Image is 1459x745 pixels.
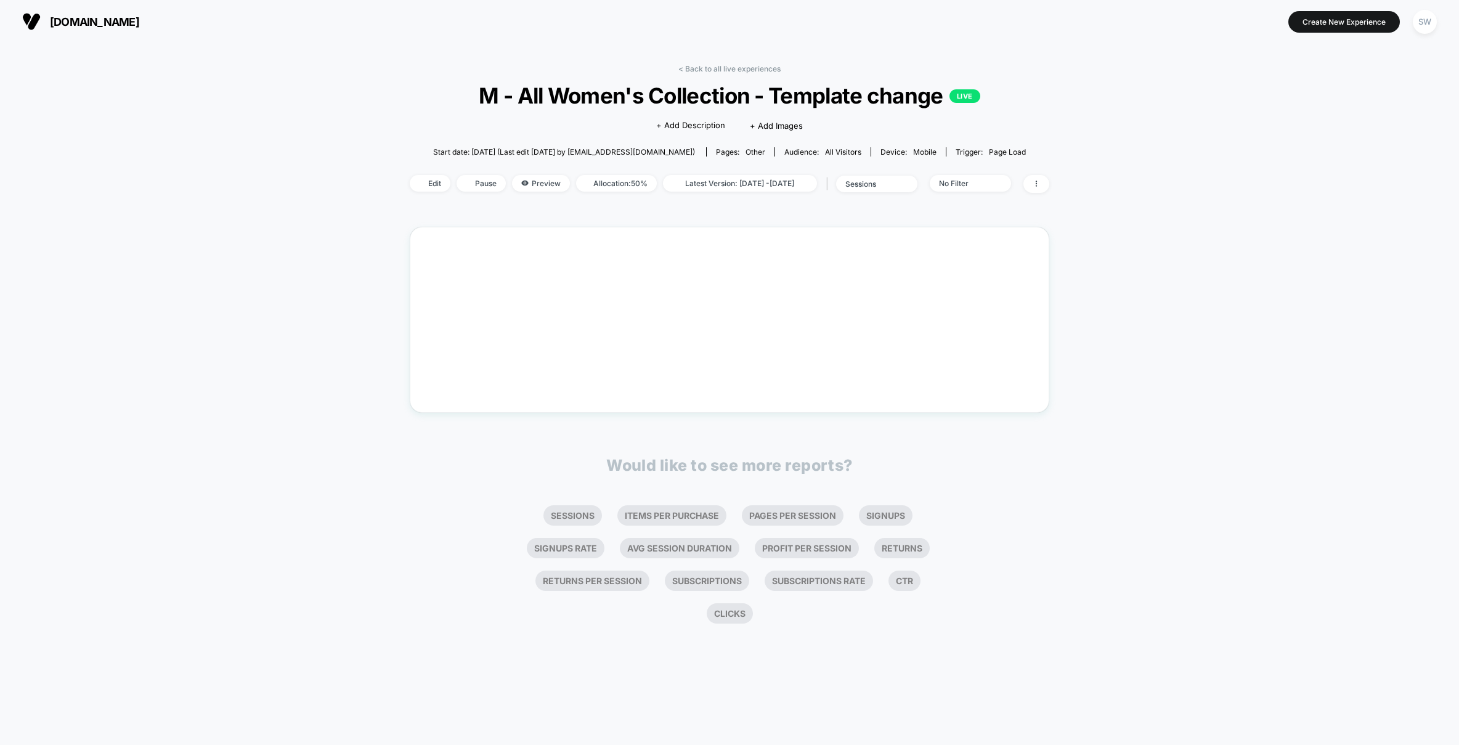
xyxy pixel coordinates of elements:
span: [DOMAIN_NAME] [50,15,139,28]
li: Signups [859,505,912,526]
div: Trigger: [956,147,1026,157]
span: + Add Description [656,120,725,132]
span: Preview [512,175,570,192]
div: No Filter [939,179,988,188]
div: Pages: [716,147,765,157]
li: Clicks [707,603,753,624]
button: [DOMAIN_NAME] [18,12,143,31]
a: < Back to all live experiences [678,64,781,73]
p: LIVE [949,89,980,103]
span: other [746,147,765,157]
li: Subscriptions Rate [765,571,873,591]
span: Allocation: 50% [576,175,657,192]
span: Device: [871,147,946,157]
span: + Add Images [750,121,803,131]
span: Latest Version: [DATE] - [DATE] [663,175,817,192]
li: Ctr [888,571,921,591]
li: Signups Rate [527,538,604,558]
span: Edit [410,175,450,192]
li: Subscriptions [665,571,749,591]
span: Page Load [989,147,1026,157]
span: Pause [457,175,506,192]
span: All Visitors [825,147,861,157]
span: mobile [913,147,937,157]
span: | [823,175,836,193]
button: Create New Experience [1288,11,1400,33]
img: Visually logo [22,12,41,31]
span: Start date: [DATE] (Last edit [DATE] by [EMAIL_ADDRESS][DOMAIN_NAME]) [433,147,695,157]
div: Audience: [784,147,861,157]
li: Pages Per Session [742,505,843,526]
li: Returns [874,538,930,558]
li: Returns Per Session [535,571,649,591]
span: M - All Women's Collection - Template change [442,83,1017,108]
p: Would like to see more reports? [606,456,853,474]
li: Sessions [543,505,602,526]
li: Avg Session Duration [620,538,739,558]
li: Profit Per Session [755,538,859,558]
div: sessions [845,179,895,189]
div: SW [1413,10,1437,34]
button: SW [1409,9,1441,35]
li: Items Per Purchase [617,505,726,526]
